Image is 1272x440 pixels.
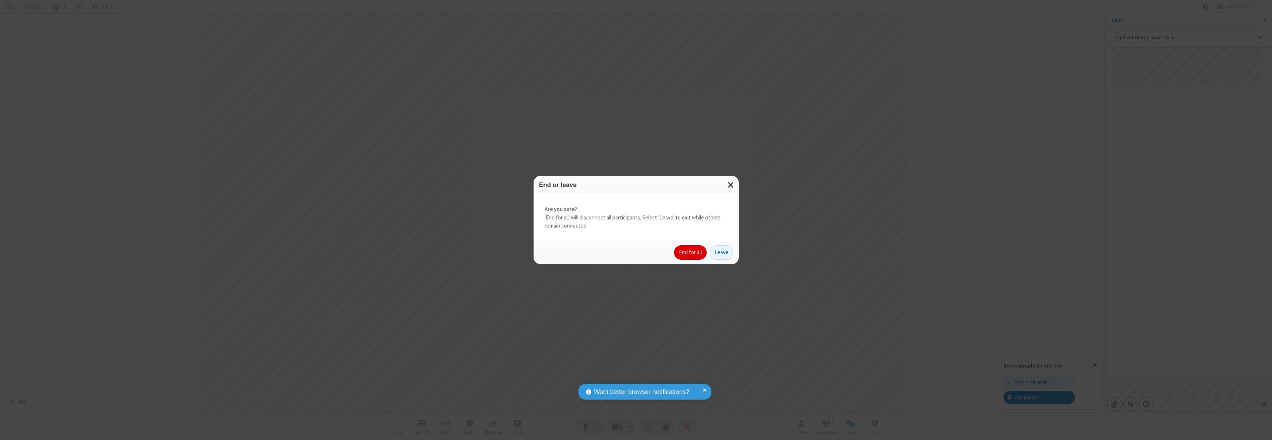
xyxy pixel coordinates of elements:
div: 'End for all' will disconnect all participants. Select 'Leave' to exit while others remain connec... [534,194,739,241]
strong: Are you sure? [545,205,728,214]
button: Close modal [723,176,739,194]
button: End for all [674,245,707,260]
h3: End or leave [539,181,733,188]
button: Leave [710,245,733,260]
span: Want better browser notifications? [594,387,689,397]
